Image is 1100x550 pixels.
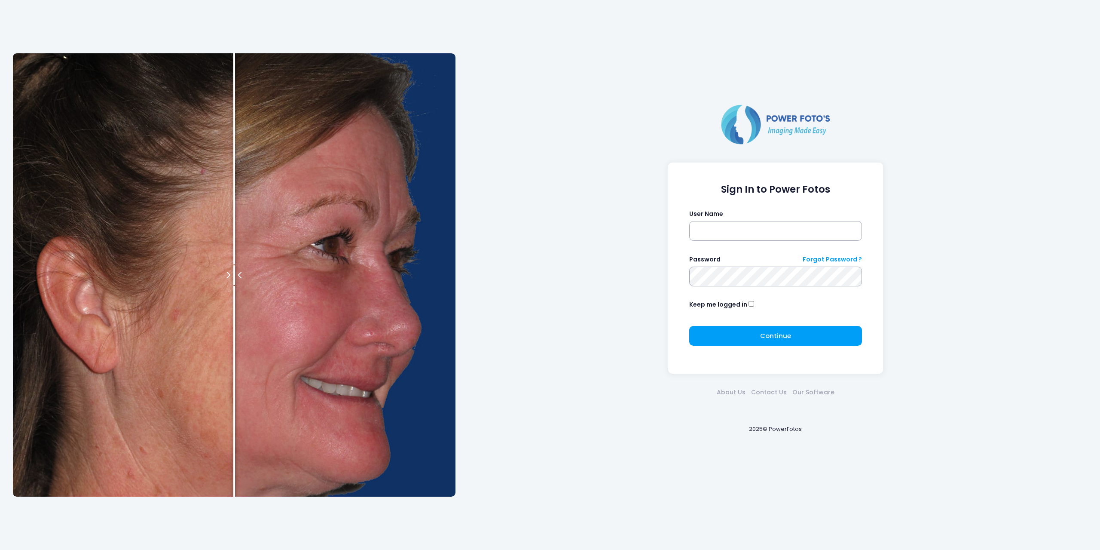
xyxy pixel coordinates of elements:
[689,209,723,218] label: User Name
[689,326,862,346] button: Continue
[689,184,862,195] h1: Sign In to Power Fotos
[760,331,791,340] span: Continue
[689,300,747,309] label: Keep me logged in
[718,103,834,146] img: Logo
[748,388,789,397] a: Contact Us
[714,388,748,397] a: About Us
[464,411,1087,447] div: 2025© PowerFotos
[689,255,721,264] label: Password
[803,255,862,264] a: Forgot Password ?
[789,388,837,397] a: Our Software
